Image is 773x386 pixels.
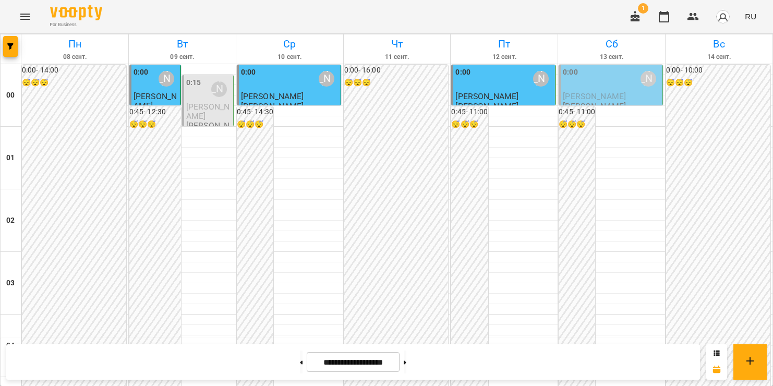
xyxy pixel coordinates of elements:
span: For Business [50,21,102,28]
h6: 01 [6,152,15,164]
span: [PERSON_NAME] [134,91,177,110]
button: RU [741,7,760,26]
h6: 0:00 - 14:00 [22,65,126,76]
h6: 0:45 - 14:30 [237,106,273,118]
h6: 00 [6,90,15,101]
h6: 0:45 - 12:30 [129,106,181,118]
h6: 13 сент. [560,52,663,62]
h6: 😴😴😴 [666,77,770,89]
h6: 14 сент. [667,52,771,62]
h6: Чт [345,36,449,52]
h6: Сб [560,36,663,52]
h6: 12 сент. [452,52,556,62]
h6: 😴😴😴 [451,119,488,130]
h6: Ср [238,36,342,52]
img: Voopty Logo [50,5,102,20]
span: [PERSON_NAME] [241,91,304,101]
h6: 11 сент. [345,52,449,62]
h6: 😴😴😴 [559,119,595,130]
h6: 😴😴😴 [344,77,449,89]
p: [PERSON_NAME] [563,102,626,111]
h6: 08 сент. [23,52,127,62]
h6: 0:00 - 10:00 [666,65,770,76]
div: Зверєва Анастасія [641,71,656,87]
h6: Пн [23,36,127,52]
h6: 😴😴😴 [237,119,273,130]
div: Зверєва Анастасія [319,71,334,87]
h6: 09 сент. [130,52,234,62]
h6: 03 [6,278,15,289]
h6: 02 [6,215,15,226]
h6: 0:45 - 11:00 [451,106,488,118]
label: 0:00 [134,67,148,78]
label: 0:00 [563,67,577,78]
p: [PERSON_NAME] [186,121,231,139]
h6: 😴😴😴 [129,119,181,130]
h6: 0:00 - 16:00 [344,65,449,76]
span: [PERSON_NAME] [455,91,518,101]
label: 0:00 [455,67,470,78]
h6: 😴😴😴 [22,77,126,89]
div: Зверєва Анастасія [211,81,227,97]
span: [PERSON_NAME] [186,102,230,120]
h6: 10 сент. [238,52,342,62]
div: Зверєва Анастасія [159,71,174,87]
button: Menu [13,4,38,29]
label: 0:15 [186,77,201,89]
p: [PERSON_NAME] [455,102,518,111]
h6: 0:45 - 11:00 [559,106,595,118]
label: 0:00 [241,67,256,78]
img: avatar_s.png [716,9,730,24]
span: [PERSON_NAME] [563,91,626,101]
h6: Вс [667,36,771,52]
p: [PERSON_NAME] [241,102,304,111]
div: Зверєва Анастасія [533,71,549,87]
span: 1 [638,3,648,14]
h6: Вт [130,36,234,52]
h6: Пт [452,36,556,52]
span: RU [745,11,756,22]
